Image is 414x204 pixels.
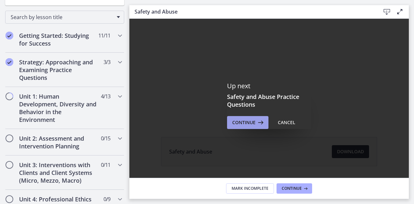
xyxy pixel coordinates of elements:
span: 0 / 15 [101,134,110,142]
span: Mark Incomplete [232,186,268,191]
button: Cancel [273,116,300,129]
h2: Unit 3: Interventions with Clients and Client Systems (Micro, Mezzo, Macro) [19,161,98,184]
button: Continue [277,183,312,194]
button: Mark Incomplete [226,183,274,194]
p: Up next [227,82,311,90]
h3: Safety and Abuse Practice Questions [227,93,311,108]
i: Completed [5,58,13,66]
h2: Getting Started: Studying for Success [19,32,98,47]
span: 0 / 11 [101,161,110,169]
h2: Strategy: Approaching and Examining Practice Questions [19,58,98,81]
span: 4 / 13 [101,92,110,100]
button: Continue [227,116,268,129]
i: Completed [5,32,13,39]
span: Continue [282,186,302,191]
div: Cancel [278,119,295,126]
h3: Safety and Abuse [135,8,370,16]
h2: Unit 2: Assessment and Intervention Planning [19,134,98,150]
div: Search by lesson title [5,11,124,24]
span: Search by lesson title [11,14,114,21]
h2: Unit 1: Human Development, Diversity and Behavior in the Environment [19,92,98,123]
span: 11 / 11 [98,32,110,39]
span: 3 / 3 [103,58,110,66]
span: Continue [232,119,256,126]
span: 0 / 9 [103,195,110,203]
